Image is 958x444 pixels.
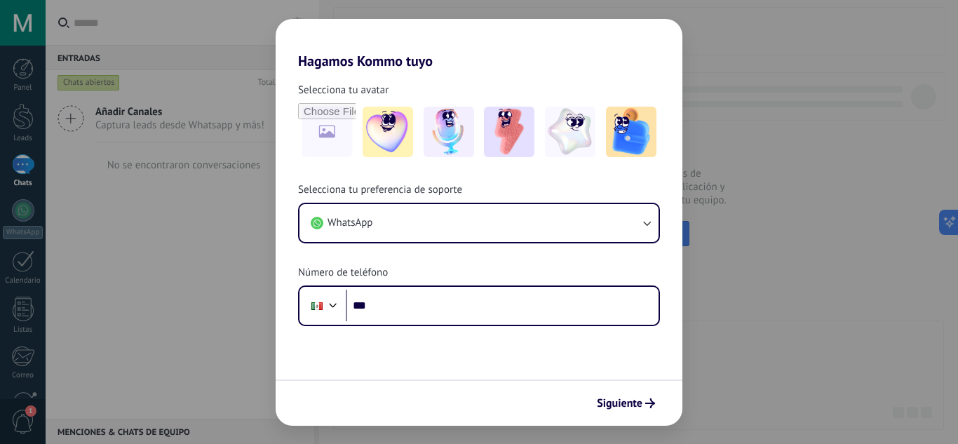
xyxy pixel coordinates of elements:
[304,291,330,321] div: Mexico: + 52
[591,391,661,415] button: Siguiente
[298,83,389,97] span: Selecciona tu avatar
[484,107,534,157] img: -3.jpeg
[363,107,413,157] img: -1.jpeg
[298,266,388,280] span: Número de teléfono
[298,183,462,197] span: Selecciona tu preferencia de soporte
[545,107,595,157] img: -4.jpeg
[606,107,656,157] img: -5.jpeg
[328,216,372,230] span: WhatsApp
[299,204,659,242] button: WhatsApp
[597,398,642,408] span: Siguiente
[276,19,682,69] h2: Hagamos Kommo tuyo
[424,107,474,157] img: -2.jpeg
